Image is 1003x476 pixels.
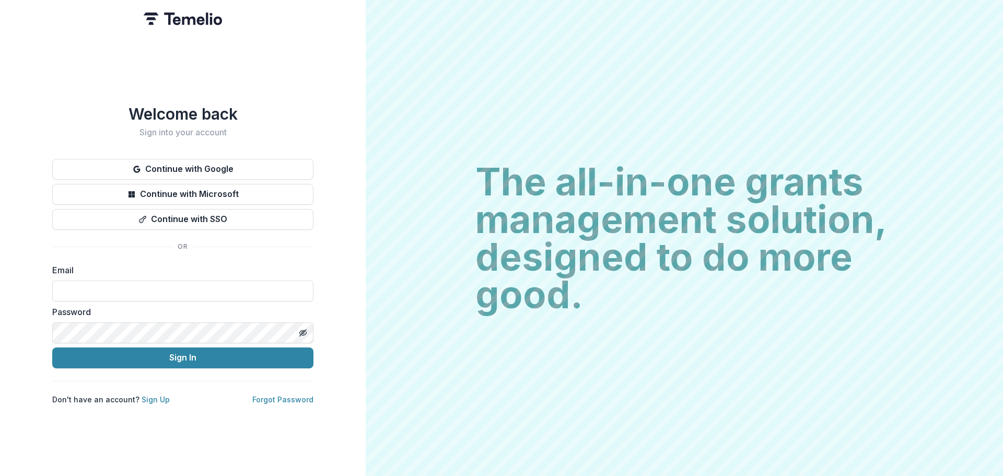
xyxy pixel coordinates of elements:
a: Forgot Password [252,395,313,404]
label: Email [52,264,307,276]
h1: Welcome back [52,105,313,123]
button: Toggle password visibility [295,324,311,341]
button: Continue with Microsoft [52,184,313,205]
button: Continue with Google [52,159,313,180]
a: Sign Up [142,395,170,404]
img: Temelio [144,13,222,25]
button: Continue with SSO [52,209,313,230]
h2: Sign into your account [52,127,313,137]
p: Don't have an account? [52,394,170,405]
button: Sign In [52,347,313,368]
label: Password [52,306,307,318]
